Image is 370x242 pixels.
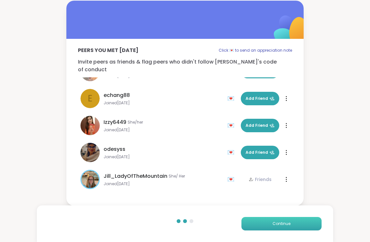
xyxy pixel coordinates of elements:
span: echang88 [104,91,130,99]
div: 💌 [227,93,237,104]
img: Izzy6449 [80,116,100,135]
span: Add Friend [246,96,274,101]
span: odesyss [104,145,125,153]
img: odesyss [80,143,100,162]
div: 💌 [227,120,237,131]
span: e [88,92,92,105]
button: Add Friend [241,119,279,132]
p: Invite peers as friends & flag peers who didn't follow [PERSON_NAME]'s code of conduct [78,58,292,73]
span: Add Friend [246,123,274,128]
button: Add Friend [241,92,279,105]
div: Friends [248,176,272,183]
button: Add Friend [241,146,279,159]
span: Add Friend [246,150,274,155]
span: Jill_LadyOfTheMountain [104,172,167,180]
p: Peers you met [DATE] [78,47,139,54]
span: Joined [DATE] [104,154,223,160]
span: Izzy6449 [104,118,126,126]
div: 💌 [227,147,237,158]
span: She/ Her [169,174,185,179]
span: She/her [128,120,143,125]
span: Continue [273,221,290,227]
div: 💌 [227,174,237,185]
p: Click 💌 to send an appreciation note [219,47,292,54]
span: Joined [DATE] [104,100,223,106]
img: Jill_LadyOfTheMountain [81,171,99,188]
span: Joined [DATE] [104,127,223,133]
span: Joined [DATE] [104,181,223,186]
button: Continue [241,217,322,230]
